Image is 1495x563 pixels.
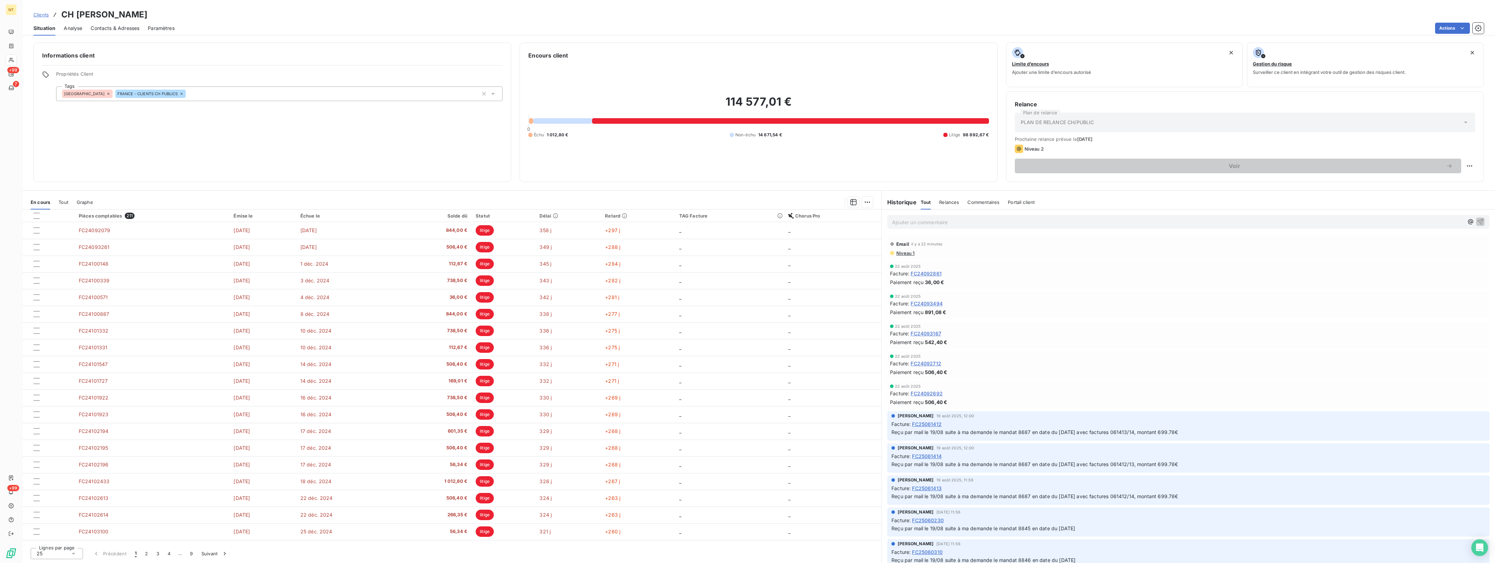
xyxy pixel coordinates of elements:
[399,444,467,451] span: 506,40 €
[233,462,250,467] span: [DATE]
[898,477,934,483] span: [PERSON_NAME]
[539,294,552,300] span: 342 j
[890,398,923,406] span: Paiement reçu
[56,71,503,81] span: Propriétés Client
[605,445,620,451] span: +268 j
[788,462,790,467] span: _
[175,548,186,559] span: …
[936,446,974,450] span: 19 août 2025, 12:00
[539,344,552,350] span: 336 j
[895,384,921,388] span: 22 août 2025
[399,213,467,219] div: Solde dû
[679,512,681,518] span: _
[476,326,494,336] span: litige
[79,294,108,300] span: FC24100571
[891,452,911,460] span: Facture :
[605,261,620,267] span: +284 j
[1012,61,1049,67] span: Limite d’encours
[79,478,110,484] span: FC24102433
[967,199,999,205] span: Commentaires
[399,428,467,435] span: 601,35 €
[936,478,973,482] span: 19 août 2025, 11:59
[399,495,467,502] span: 506,40 €
[896,250,914,256] span: Niveau 1
[399,361,467,368] span: 506,40 €
[233,411,250,417] span: [DATE]
[788,411,790,417] span: _
[31,199,50,205] span: En cours
[1025,146,1044,152] span: Niveau 2
[300,227,317,233] span: [DATE]
[539,213,597,219] div: Délai
[911,330,941,337] span: FC24093167
[539,361,552,367] span: 332 j
[300,328,332,334] span: 10 déc. 2024
[300,395,332,401] span: 16 déc. 2024
[788,244,790,250] span: _
[476,459,494,470] span: litige
[898,445,934,451] span: [PERSON_NAME]
[476,443,494,453] span: litige
[476,426,494,436] span: litige
[233,478,250,484] span: [DATE]
[476,225,494,236] span: litige
[605,378,619,384] span: +271 j
[6,4,17,15] div: NT
[788,213,877,219] div: Chorus Pro
[788,361,790,367] span: _
[476,409,494,420] span: litige
[79,261,109,267] span: FC24100148
[605,344,620,350] span: +275 j
[233,344,250,350] span: [DATE]
[912,420,942,428] span: FC25061412
[891,493,1178,499] span: Reçu par mail le 19/08 suite à ma demande le mandat 8687 en date du [DATE] avec factures 061412/1...
[79,411,109,417] span: FC24101923
[891,525,1075,531] span: Reçu par mail le 19/08 suite à ma demande le mandat 8845 en date du [DATE]
[912,517,944,524] span: FC25060230
[300,311,330,317] span: 8 déc. 2024
[679,361,681,367] span: _
[539,512,552,518] span: 324 j
[896,241,909,247] span: Email
[1435,23,1470,34] button: Actions
[890,360,909,367] span: Facture :
[163,546,175,561] button: 4
[605,462,620,467] span: +268 j
[679,277,681,283] span: _
[527,126,530,132] span: 0
[539,244,552,250] span: 349 j
[399,344,467,351] span: 112,67 €
[679,395,681,401] span: _
[788,344,790,350] span: _
[605,311,620,317] span: +277 j
[476,359,494,370] span: litige
[925,338,947,346] span: 542,40 €
[186,546,197,561] button: 9
[13,81,19,87] span: 7
[1471,539,1488,556] div: Open Intercom Messenger
[539,311,552,317] span: 338 j
[79,227,110,233] span: FC24092079
[91,25,139,32] span: Contacts & Adresses
[911,360,941,367] span: FC24092712
[898,413,934,419] span: [PERSON_NAME]
[1008,199,1035,205] span: Portail client
[891,517,911,524] span: Facture :
[963,132,989,138] span: 98 892,67 €
[898,541,934,547] span: [PERSON_NAME]
[605,512,620,518] span: +263 j
[1006,43,1243,87] button: Limite d’encoursAjouter une limite d’encours autorisé
[79,462,109,467] span: FC24102196
[925,309,946,316] span: 891,08 €
[539,528,551,534] span: 321 j
[233,445,250,451] span: [DATE]
[605,294,619,300] span: +281 j
[476,393,494,403] span: litige
[233,512,250,518] span: [DATE]
[300,528,332,534] span: 25 déc. 2024
[911,300,943,307] span: FC24093494
[300,261,329,267] span: 1 déc. 2024
[79,328,109,334] span: FC24101332
[1015,159,1461,173] button: Voir
[1253,69,1406,75] span: Surveiller ce client en intégrant votre outil de gestion des risques client.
